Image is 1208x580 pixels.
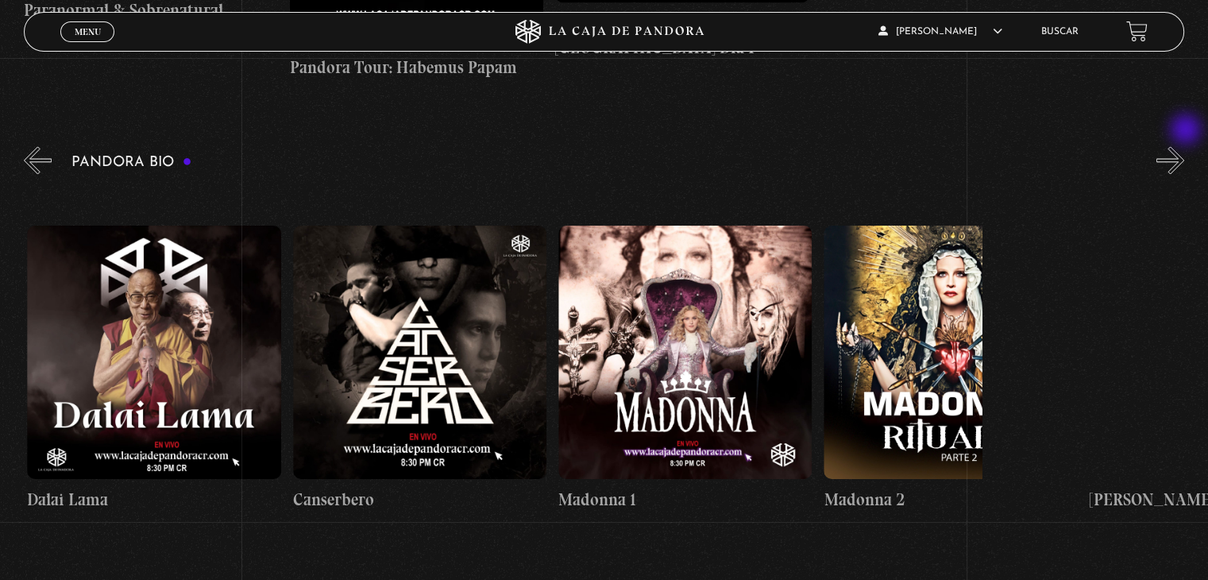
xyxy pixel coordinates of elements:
[1041,27,1079,37] a: Buscar
[27,186,280,551] a: Dalai Lama
[555,10,809,60] h4: Pandora Tour: Conclave desde [GEOGRAPHIC_DATA] Dia 1
[558,487,812,512] h4: Madonna 1
[24,146,52,174] button: Previous
[69,40,106,51] span: Cerrar
[878,27,1002,37] span: [PERSON_NAME]
[293,487,546,512] h4: Canserbero
[1126,21,1148,42] a: View your shopping cart
[27,487,280,512] h4: Dalai Lama
[290,55,543,80] h4: Pandora Tour: Habemus Papam
[293,186,546,551] a: Canserbero
[824,186,1077,551] a: Madonna 2
[1156,146,1184,174] button: Next
[824,487,1077,512] h4: Madonna 2
[75,27,101,37] span: Menu
[71,155,191,170] h3: Pandora Bio
[558,186,812,551] a: Madonna 1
